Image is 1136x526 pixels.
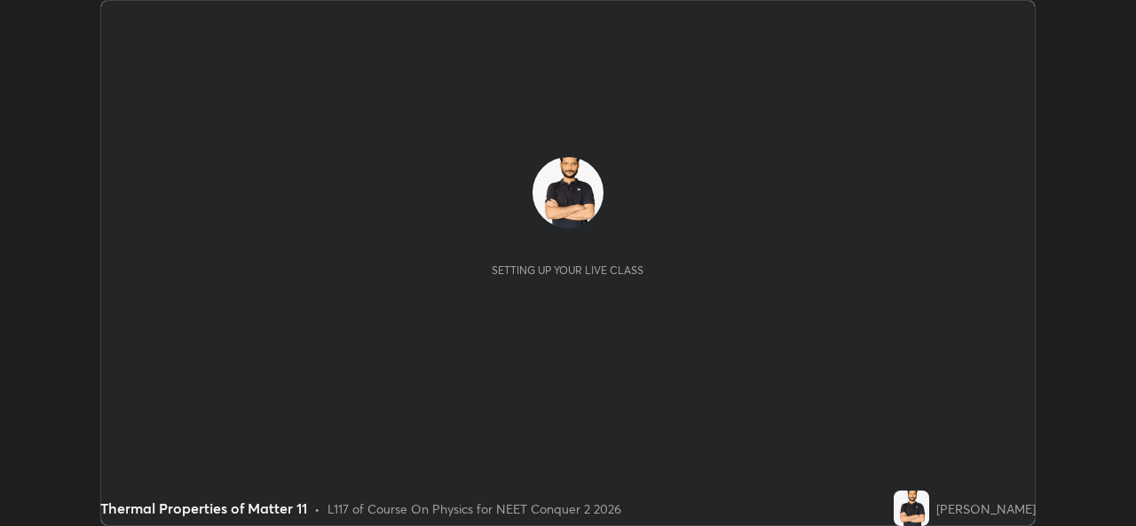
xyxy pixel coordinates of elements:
[100,498,307,519] div: Thermal Properties of Matter 11
[936,499,1036,518] div: [PERSON_NAME]
[492,263,643,277] div: Setting up your live class
[314,499,320,518] div: •
[327,499,621,518] div: L117 of Course On Physics for NEET Conquer 2 2026
[894,491,929,526] img: 9b132aa6584040628f3b4db6e16b22c9.jpg
[532,157,603,228] img: 9b132aa6584040628f3b4db6e16b22c9.jpg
